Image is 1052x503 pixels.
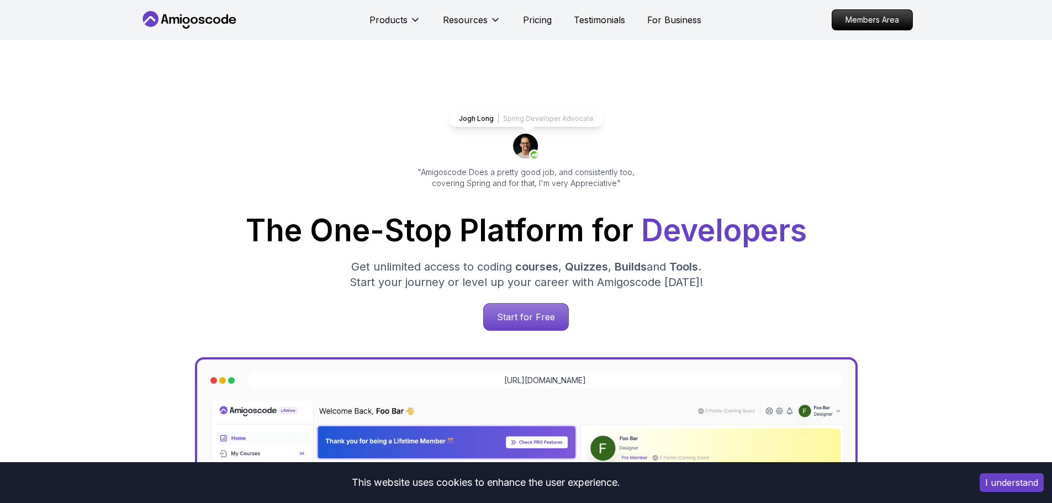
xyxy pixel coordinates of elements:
span: Builds [615,260,647,273]
button: Accept cookies [980,473,1044,492]
button: Products [369,13,421,35]
span: Quizzes [565,260,608,273]
span: Developers [641,212,807,248]
p: Products [369,13,408,27]
p: Members Area [832,10,912,30]
a: Start for Free [483,303,569,331]
a: Members Area [832,9,913,30]
a: Testimonials [574,13,625,27]
p: Spring Developer Advocate [503,114,594,123]
p: "Amigoscode Does a pretty good job, and consistently too, covering Spring and for that, I'm very ... [403,167,650,189]
a: For Business [647,13,701,27]
a: [URL][DOMAIN_NAME] [504,375,586,386]
p: Jogh Long [459,114,494,123]
span: courses [515,260,558,273]
div: This website uses cookies to enhance the user experience. [8,470,963,495]
button: Resources [443,13,501,35]
span: Tools [669,260,698,273]
p: Start for Free [484,304,568,330]
img: josh long [513,134,540,160]
h1: The One-Stop Platform for [149,215,904,246]
a: Pricing [523,13,552,27]
p: Resources [443,13,488,27]
p: Get unlimited access to coding , , and . Start your journey or level up your career with Amigosco... [341,259,712,290]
